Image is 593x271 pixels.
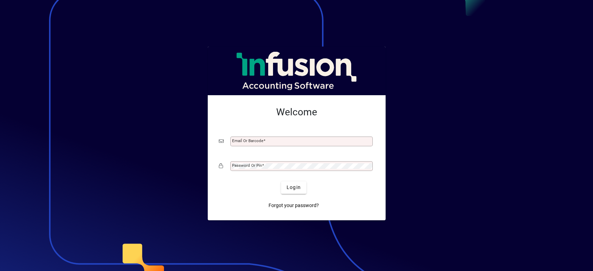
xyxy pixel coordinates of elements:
mat-label: Password or Pin [232,163,262,168]
a: Forgot your password? [266,199,322,212]
h2: Welcome [219,106,374,118]
button: Login [281,181,306,194]
span: Login [287,184,301,191]
mat-label: Email or Barcode [232,138,263,143]
span: Forgot your password? [269,202,319,209]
